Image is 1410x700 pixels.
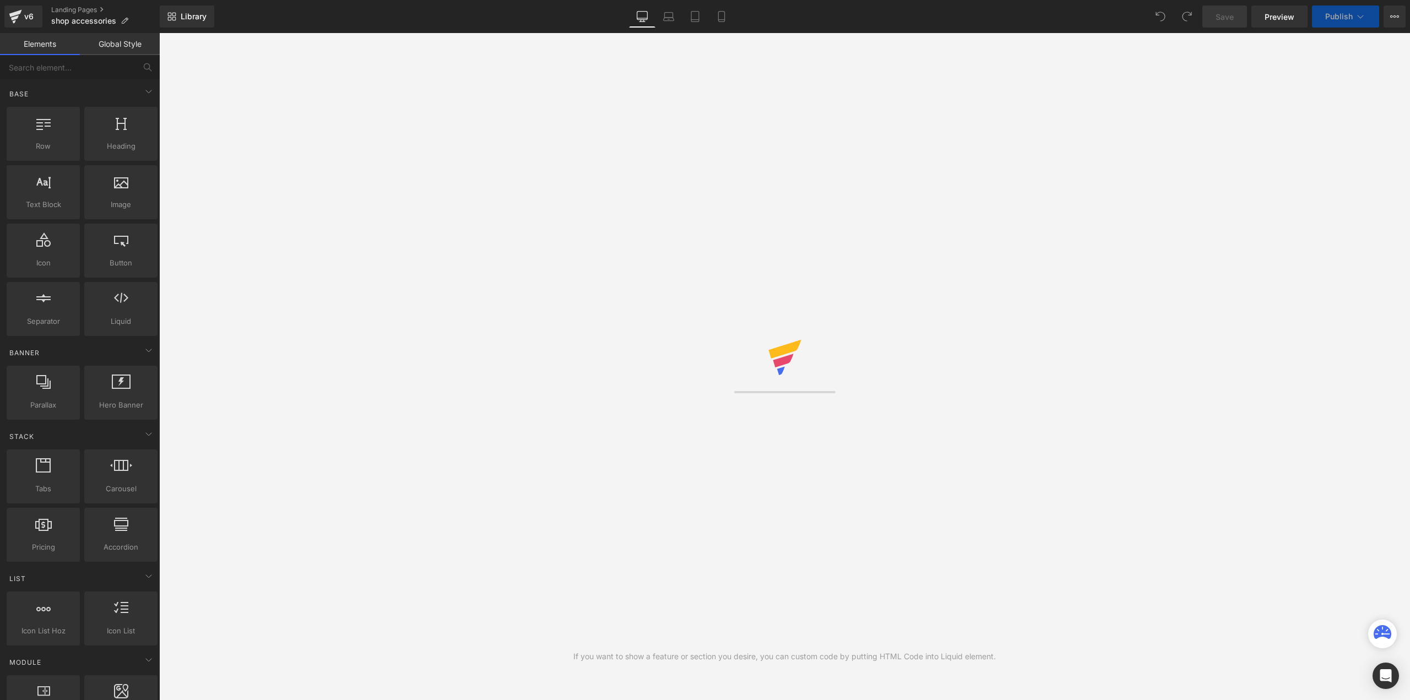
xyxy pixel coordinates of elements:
[1216,11,1234,23] span: Save
[1384,6,1406,28] button: More
[1373,663,1399,689] div: Open Intercom Messenger
[88,399,154,411] span: Hero Banner
[160,6,214,28] a: New Library
[80,33,160,55] a: Global Style
[573,650,996,663] div: If you want to show a feature or section you desire, you can custom code by putting HTML Code int...
[8,348,41,358] span: Banner
[88,316,154,327] span: Liquid
[88,140,154,152] span: Heading
[8,573,27,584] span: List
[10,199,77,210] span: Text Block
[4,6,42,28] a: v6
[655,6,682,28] a: Laptop
[51,17,116,25] span: shop accessories
[181,12,207,21] span: Library
[51,6,160,14] a: Landing Pages
[1265,11,1294,23] span: Preview
[10,483,77,495] span: Tabs
[22,9,36,24] div: v6
[708,6,735,28] a: Mobile
[1176,6,1198,28] button: Redo
[682,6,708,28] a: Tablet
[10,140,77,152] span: Row
[1312,6,1379,28] button: Publish
[1149,6,1172,28] button: Undo
[10,625,77,637] span: Icon List Hoz
[88,257,154,269] span: Button
[8,89,30,99] span: Base
[10,541,77,553] span: Pricing
[88,483,154,495] span: Carousel
[10,316,77,327] span: Separator
[629,6,655,28] a: Desktop
[8,657,42,668] span: Module
[88,199,154,210] span: Image
[10,257,77,269] span: Icon
[88,541,154,553] span: Accordion
[88,625,154,637] span: Icon List
[1325,12,1353,21] span: Publish
[8,431,35,442] span: Stack
[1251,6,1308,28] a: Preview
[10,399,77,411] span: Parallax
